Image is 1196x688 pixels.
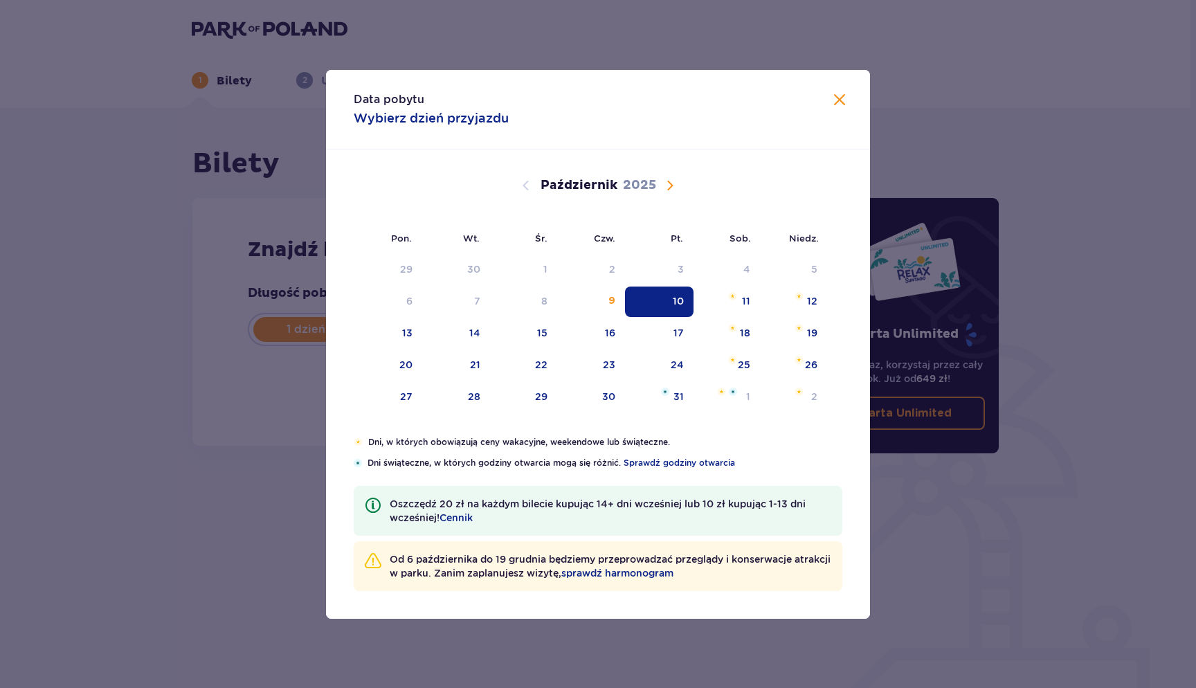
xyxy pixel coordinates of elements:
td: niedziela, 19 października 2025 [760,318,827,349]
img: Niebieska gwiazdka [354,459,362,467]
img: Pomarańczowa gwiazdka [795,356,804,364]
div: 5 [811,262,817,276]
td: niedziela, 26 października 2025 [760,350,827,381]
td: środa, 15 października 2025 [490,318,557,349]
p: Oszczędź 20 zł na każdym bilecie kupując 14+ dni wcześniej lub 10 zł kupując 1-13 dni wcześniej! [390,497,831,525]
img: Pomarańczowa gwiazdka [717,388,726,396]
td: poniedziałek, 13 października 2025 [354,318,422,349]
div: 3 [678,262,684,276]
div: 14 [469,326,480,340]
td: czwartek, 30 października 2025 [557,382,626,413]
td: Data niedostępna. niedziela, 5 października 2025 [760,255,827,285]
small: Pon. [391,233,412,244]
div: 12 [807,294,817,308]
td: czwartek, 9 października 2025 [557,287,626,317]
td: wtorek, 14 października 2025 [422,318,491,349]
a: Cennik [440,511,473,525]
div: 21 [470,358,480,372]
img: Pomarańczowa gwiazdka [795,292,804,300]
p: Od 6 października do 19 grudnia będziemy przeprowadzać przeglądy i konserwacje atrakcji w parku. ... [390,552,831,580]
div: 30 [467,262,480,276]
p: Dni, w których obowiązują ceny wakacyjne, weekendowe lub świąteczne. [368,436,842,449]
div: 30 [602,390,615,404]
td: Data niedostępna. wtorek, 30 września 2025 [422,255,491,285]
td: wtorek, 28 października 2025 [422,382,491,413]
td: Data niedostępna. poniedziałek, 6 października 2025 [354,287,422,317]
td: środa, 29 października 2025 [490,382,557,413]
small: Śr. [535,233,547,244]
div: 27 [400,390,413,404]
img: Pomarańczowa gwiazdka [354,438,363,446]
td: sobota, 18 października 2025 [694,318,761,349]
td: czwartek, 16 października 2025 [557,318,626,349]
img: Pomarańczowa gwiazdka [795,388,804,396]
div: 13 [402,326,413,340]
div: 26 [805,358,817,372]
img: Pomarańczowa gwiazdka [728,324,737,332]
div: 1 [746,390,750,404]
img: Niebieska gwiazdka [729,388,737,396]
div: 4 [743,262,750,276]
small: Niedz. [789,233,819,244]
img: Pomarańczowa gwiazdka [728,356,737,364]
td: Data niedostępna. środa, 8 października 2025 [490,287,557,317]
td: Data niedostępna. czwartek, 2 października 2025 [557,255,626,285]
small: Czw. [594,233,615,244]
div: 19 [807,326,817,340]
td: czwartek, 23 października 2025 [557,350,626,381]
div: 29 [400,262,413,276]
p: Wybierz dzień przyjazdu [354,110,509,127]
div: 6 [406,294,413,308]
button: Poprzedni miesiąc [518,177,534,194]
td: Data zaznaczona. piątek, 10 października 2025 [625,287,694,317]
td: poniedziałek, 27 października 2025 [354,382,422,413]
div: 8 [541,294,547,308]
div: 23 [603,358,615,372]
img: Pomarańczowa gwiazdka [728,292,737,300]
small: Sob. [730,233,751,244]
td: piątek, 24 października 2025 [625,350,694,381]
div: 18 [740,326,750,340]
div: 31 [673,390,684,404]
div: 7 [474,294,480,308]
td: Data niedostępna. środa, 1 października 2025 [490,255,557,285]
small: Wt. [463,233,480,244]
td: sobota, 25 października 2025 [694,350,761,381]
a: Sprawdź godziny otwarcia [624,457,735,469]
div: 22 [535,358,547,372]
img: Niebieska gwiazdka [661,388,669,396]
td: piątek, 31 października 2025 [625,382,694,413]
p: Data pobytu [354,92,424,107]
div: 16 [605,326,615,340]
td: poniedziałek, 20 października 2025 [354,350,422,381]
p: 2025 [623,177,656,194]
img: Pomarańczowa gwiazdka [795,324,804,332]
a: sprawdź harmonogram [561,566,673,580]
td: niedziela, 2 listopada 2025 [760,382,827,413]
div: 29 [535,390,547,404]
td: Data niedostępna. wtorek, 7 października 2025 [422,287,491,317]
p: Październik [541,177,617,194]
div: 2 [811,390,817,404]
td: sobota, 1 listopada 2025 [694,382,761,413]
div: 17 [673,326,684,340]
div: 24 [671,358,684,372]
div: 15 [537,326,547,340]
td: niedziela, 12 października 2025 [760,287,827,317]
button: Następny miesiąc [662,177,678,194]
td: piątek, 17 października 2025 [625,318,694,349]
td: Data niedostępna. piątek, 3 października 2025 [625,255,694,285]
td: środa, 22 października 2025 [490,350,557,381]
div: 1 [543,262,547,276]
div: 28 [468,390,480,404]
div: 9 [608,294,615,308]
td: Data niedostępna. sobota, 4 października 2025 [694,255,761,285]
td: sobota, 11 października 2025 [694,287,761,317]
div: 10 [673,294,684,308]
td: wtorek, 21 października 2025 [422,350,491,381]
p: Dni świąteczne, w których godziny otwarcia mogą się różnić. [368,457,842,469]
td: Data niedostępna. poniedziałek, 29 września 2025 [354,255,422,285]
